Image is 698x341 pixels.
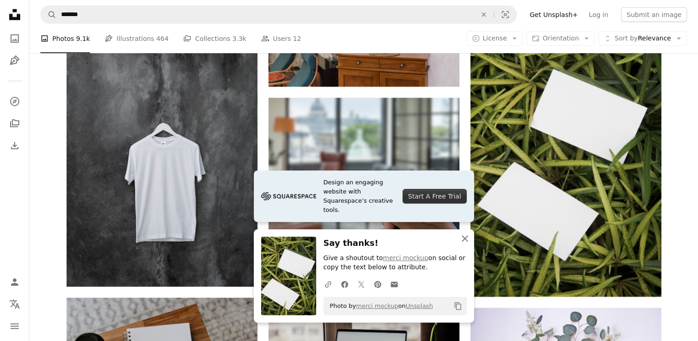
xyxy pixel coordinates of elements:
span: Orientation [542,34,579,42]
a: white crew neck t-shirt [67,139,257,148]
span: License [483,34,507,42]
a: Design an engaging website with Squarespace’s creative tools.Start A Free Trial [254,170,474,222]
a: Collections [6,114,24,133]
button: Language [6,295,24,313]
a: merci mockup [356,302,398,309]
span: 464 [156,34,169,44]
a: Illustrations 464 [105,24,168,53]
a: Log in [583,7,614,22]
button: Search Unsplash [41,6,56,23]
a: Share over email [386,275,402,293]
a: Download History [6,136,24,155]
a: two white paper cards sitting on top of green grass [470,149,661,158]
span: 3.3k [232,34,246,44]
button: Copy to clipboard [450,298,466,314]
a: Share on Pinterest [369,275,386,293]
a: Explore [6,92,24,111]
button: Submit an image [621,7,687,22]
img: file-1705255347840-230a6ab5bca9image [261,189,316,203]
button: Clear [474,6,494,23]
button: Sort byRelevance [598,31,687,46]
img: person holding white paper [268,98,459,289]
button: Orientation [526,31,595,46]
form: Find visuals sitewide [40,6,517,24]
a: Share on Facebook [336,275,353,293]
a: Collections 3.3k [183,24,246,53]
a: merci mockup [383,254,428,261]
a: Users 12 [261,24,302,53]
p: Give a shoutout to on social or copy the text below to attribute. [324,254,467,272]
a: Unsplash [406,302,433,309]
img: two white paper cards sitting on top of green grass [470,10,661,297]
span: Design an engaging website with Squarespace’s creative tools. [324,178,396,215]
span: Sort by [614,34,637,42]
a: Share on Twitter [353,275,369,293]
a: Illustrations [6,51,24,70]
a: Home — Unsplash [6,6,24,26]
button: Menu [6,317,24,335]
span: Relevance [614,34,671,43]
span: 12 [293,34,301,44]
a: Get Unsplash+ [524,7,583,22]
button: License [467,31,523,46]
h3: Say thanks! [324,237,467,250]
a: Log in / Sign up [6,273,24,291]
span: Photo by on [325,299,433,313]
a: Photos [6,29,24,48]
div: Start A Free Trial [402,189,466,204]
button: Visual search [494,6,516,23]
